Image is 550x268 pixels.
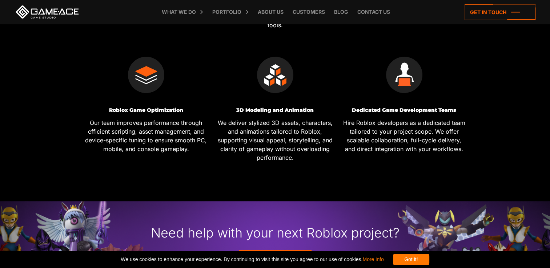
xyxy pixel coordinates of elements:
[213,118,337,162] p: We deliver stylized 3D assets, characters, and animations tailored to Roblox, supporting visual a...
[121,254,384,265] span: We use cookies to enhance your experience. By continuing to visit this site you agree to our use ...
[393,254,429,265] div: Got it!
[84,118,208,153] p: Our team improves performance through efficient scripting, asset management, and device-specific ...
[213,107,337,113] h3: 3D Modeling and Animation
[362,256,384,262] a: More info
[128,57,164,93] img: Optimization icon
[342,118,466,153] p: Hire Roblox developers as a dedicated team tailored to your project scope. We offer scalable coll...
[84,107,208,113] h3: Roblox Game Optimization
[386,57,422,93] img: In-house team extension icon
[239,250,312,265] a: Contact Us
[465,4,535,20] a: Get in touch
[342,107,466,113] h3: Dedicated Game Development Teams
[257,57,293,93] img: 2d 3d game development icon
